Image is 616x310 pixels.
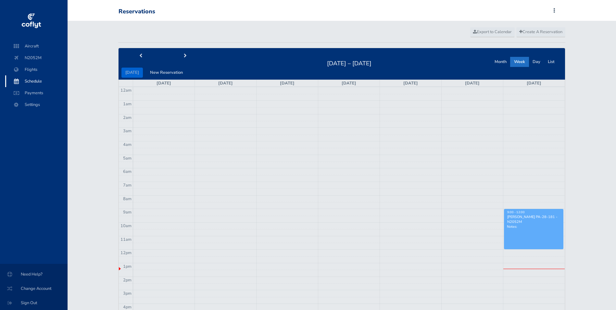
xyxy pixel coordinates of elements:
[8,297,60,309] span: Sign Out
[8,268,60,280] span: Need Help?
[403,80,418,86] a: [DATE]
[12,40,61,52] span: Aircraft
[119,51,163,61] button: prev
[516,27,565,37] a: Create A Reservation
[527,80,541,86] a: [DATE]
[123,182,132,188] span: 7am
[323,58,375,67] h2: [DATE] – [DATE]
[120,223,132,229] span: 10am
[470,27,515,37] a: Export to Calendar
[12,99,61,110] span: Settings
[342,80,356,86] a: [DATE]
[123,155,132,161] span: 5am
[218,80,233,86] a: [DATE]
[20,11,42,31] img: coflyt logo
[120,250,132,256] span: 12pm
[123,142,132,148] span: 4am
[123,101,132,107] span: 1am
[146,68,187,78] button: New Reservation
[544,57,559,67] button: List
[119,8,155,15] div: Reservations
[12,52,61,64] span: N2052M
[120,87,132,93] span: 12am
[8,283,60,294] span: Change Account
[121,68,143,78] button: [DATE]
[473,29,512,35] span: Export to Calendar
[491,57,510,67] button: Month
[507,210,525,214] span: 9:00 - 12:00
[123,304,132,310] span: 4pm
[507,224,560,229] p: Notes:
[123,115,132,121] span: 2am
[529,57,544,67] button: Day
[120,237,132,242] span: 11am
[163,51,208,61] button: next
[123,209,132,215] span: 9am
[123,264,132,269] span: 1pm
[12,64,61,75] span: Flights
[12,75,61,87] span: Schedule
[123,128,132,134] span: 3am
[510,57,529,67] button: Week
[465,80,480,86] a: [DATE]
[123,291,132,296] span: 3pm
[519,29,562,35] span: Create A Reservation
[123,169,132,174] span: 6am
[280,80,295,86] a: [DATE]
[123,277,132,283] span: 2pm
[12,87,61,99] span: Payments
[123,196,132,202] span: 8am
[157,80,171,86] a: [DATE]
[507,214,560,224] div: [PERSON_NAME] PA-28-181 - N2052M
